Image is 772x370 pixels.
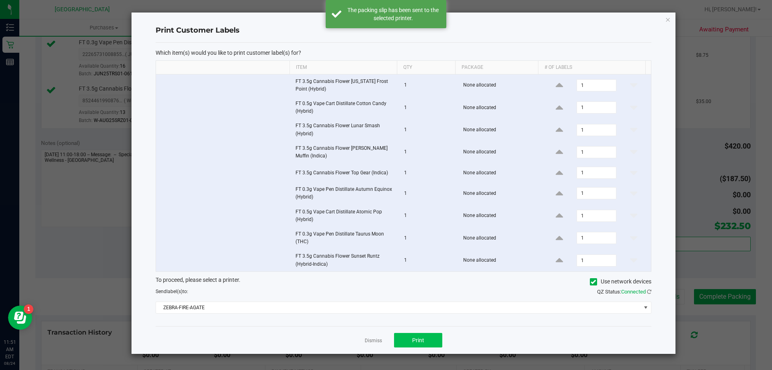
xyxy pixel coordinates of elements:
[291,119,399,141] td: FT 3.5g Cannabis Flower Lunar Smash (Hybrid)
[455,61,538,74] th: Package
[399,141,458,163] td: 1
[166,289,183,294] span: label(s)
[399,163,458,182] td: 1
[399,227,458,249] td: 1
[365,337,382,344] a: Dismiss
[399,74,458,97] td: 1
[397,61,455,74] th: Qty
[590,277,651,286] label: Use network devices
[458,227,542,249] td: None allocated
[394,333,442,347] button: Print
[458,119,542,141] td: None allocated
[291,249,399,271] td: FT 3.5g Cannabis Flower Sunset Runtz (Hybrid-Indica)
[399,182,458,205] td: 1
[399,119,458,141] td: 1
[24,304,33,314] iframe: Resource center unread badge
[412,337,424,343] span: Print
[291,97,399,119] td: FT 0.5g Vape Cart Distillate Cotton Candy (Hybrid)
[458,74,542,97] td: None allocated
[621,289,646,295] span: Connected
[458,163,542,182] td: None allocated
[458,205,542,227] td: None allocated
[458,141,542,163] td: None allocated
[156,302,641,313] span: ZEBRA-FIRE-AGATE
[156,25,651,36] h4: Print Customer Labels
[458,182,542,205] td: None allocated
[8,306,32,330] iframe: Resource center
[538,61,645,74] th: # of labels
[156,49,651,56] p: Which item(s) would you like to print customer label(s) for?
[458,97,542,119] td: None allocated
[291,182,399,205] td: FT 0.3g Vape Pen Distillate Autumn Equinox (Hybrid)
[458,249,542,271] td: None allocated
[346,6,440,22] div: The packing slip has been sent to the selected printer.
[291,205,399,227] td: FT 0.5g Vape Cart Distillate Atomic Pop (Hybrid)
[597,289,651,295] span: QZ Status:
[156,289,188,294] span: Send to:
[150,276,657,288] div: To proceed, please select a printer.
[399,249,458,271] td: 1
[291,74,399,97] td: FT 3.5g Cannabis Flower [US_STATE] Frost Point (Hybrid)
[291,163,399,182] td: FT 3.5g Cannabis Flower Top Gear (Indica)
[289,61,397,74] th: Item
[291,141,399,163] td: FT 3.5g Cannabis Flower [PERSON_NAME] Muffin (Indica)
[399,97,458,119] td: 1
[291,227,399,249] td: FT 0.3g Vape Pen Distillate Taurus Moon (THC)
[399,205,458,227] td: 1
